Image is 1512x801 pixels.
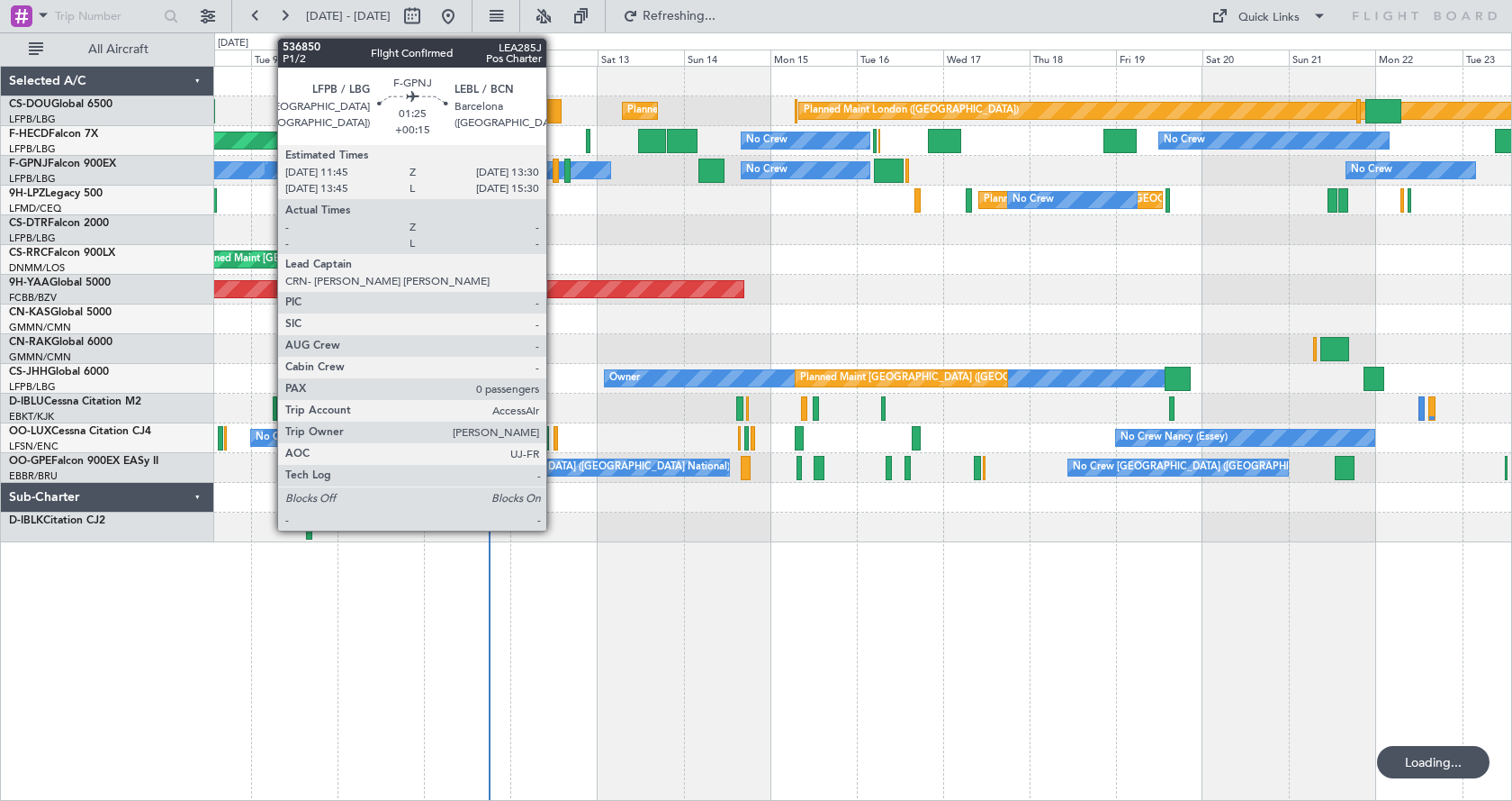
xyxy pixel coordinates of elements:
[9,142,56,156] a: LFPB/LBG
[9,307,112,318] a: CN-KASGlobal 5000
[642,10,717,23] span: Refreshing...
[746,127,787,154] div: No Crew
[251,50,337,66] div: Tue 9
[1030,50,1116,66] div: Thu 18
[9,218,109,229] a: CS-DTRFalcon 2000
[800,365,1084,392] div: Planned Maint [GEOGRAPHIC_DATA] ([GEOGRAPHIC_DATA])
[337,50,424,66] div: Wed 10
[1377,746,1489,778] div: Loading...
[9,129,49,140] span: F-HECD
[804,97,1019,124] div: Planned Maint London ([GEOGRAPHIC_DATA])
[428,395,730,422] div: No Crew [GEOGRAPHIC_DATA] ([GEOGRAPHIC_DATA] National)
[857,50,943,66] div: Tue 16
[20,35,195,64] button: All Aircraft
[9,337,112,348] a: CN-RAKGlobal 6000
[9,321,71,334] a: GMMN/CMN
[510,50,597,66] div: Fri 12
[598,50,684,66] div: Sat 13
[9,202,61,215] a: LFMD/CEQ
[9,291,57,305] a: FCBB/BZV
[9,396,141,407] a: D-IBLUCessna Citation M2
[9,172,56,186] a: LFPB/LBG
[9,307,50,318] span: CN-KAS
[1164,127,1205,154] div: No Crew
[9,515,105,526] a: D-IBLKCitation CJ2
[9,188,45,199] span: 9H-LPZ
[306,8,391,24] span: [DATE] - [DATE]
[770,50,857,66] div: Mon 15
[1116,50,1202,66] div: Fri 19
[9,469,58,483] a: EBBR/BRU
[1238,9,1300,27] div: Quick Links
[1351,157,1392,184] div: No Crew
[428,454,730,481] div: No Crew [GEOGRAPHIC_DATA] ([GEOGRAPHIC_DATA] National)
[396,216,474,243] div: AOG Maint Sofia
[9,426,151,437] a: OO-LUXCessna Citation CJ4
[9,188,103,199] a: 9H-LPZLegacy 500
[486,157,527,184] div: No Crew
[615,2,723,31] button: Refreshing...
[256,424,363,451] div: No Crew Nancy (Essey)
[9,248,48,259] span: CS-RRC
[9,113,56,126] a: LFPB/LBG
[55,3,158,30] input: Trip Number
[1120,424,1228,451] div: No Crew Nancy (Essey)
[9,410,54,423] a: EBKT/KJK
[424,50,510,66] div: Thu 11
[984,187,1238,214] div: Planned [GEOGRAPHIC_DATA] ([GEOGRAPHIC_DATA])
[9,367,109,378] a: CS-JHHGlobal 6000
[1202,50,1289,66] div: Sat 20
[9,218,48,229] span: CS-DTR
[9,337,51,348] span: CN-RAK
[537,454,863,481] div: Planned Maint [GEOGRAPHIC_DATA] ([GEOGRAPHIC_DATA] National)
[9,380,56,394] a: LFPB/LBG
[746,157,787,184] div: No Crew
[9,367,48,378] span: CS-JHH
[9,426,51,437] span: OO-LUX
[609,365,640,392] div: Owner
[9,278,49,288] span: 9H-YAA
[9,99,51,110] span: CS-DOU
[1375,50,1462,66] div: Mon 22
[9,456,51,467] span: OO-GPE
[1073,454,1374,481] div: No Crew [GEOGRAPHIC_DATA] ([GEOGRAPHIC_DATA] National)
[9,261,65,275] a: DNMM/LOS
[47,43,190,56] span: All Aircraft
[9,278,111,288] a: 9H-YAAGlobal 5000
[684,50,770,66] div: Sun 14
[943,50,1030,66] div: Wed 17
[9,232,56,245] a: LFPB/LBG
[1289,50,1375,66] div: Sun 21
[194,246,478,273] div: Planned Maint [GEOGRAPHIC_DATA] ([GEOGRAPHIC_DATA])
[9,396,44,407] span: D-IBLU
[1012,187,1054,214] div: No Crew
[9,129,98,140] a: F-HECDFalcon 7X
[9,456,158,467] a: OO-GPEFalcon 900EX EASy II
[9,515,43,526] span: D-IBLK
[9,159,48,169] span: F-GPNJ
[9,99,112,110] a: CS-DOUGlobal 6500
[9,440,58,453] a: LFSN/ENC
[218,36,248,51] div: [DATE]
[9,350,71,364] a: GMMN/CMN
[9,159,116,169] a: F-GPNJFalcon 900EX
[1202,2,1336,31] button: Quick Links
[9,248,115,259] a: CS-RRCFalcon 900LX
[627,97,911,124] div: Planned Maint [GEOGRAPHIC_DATA] ([GEOGRAPHIC_DATA])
